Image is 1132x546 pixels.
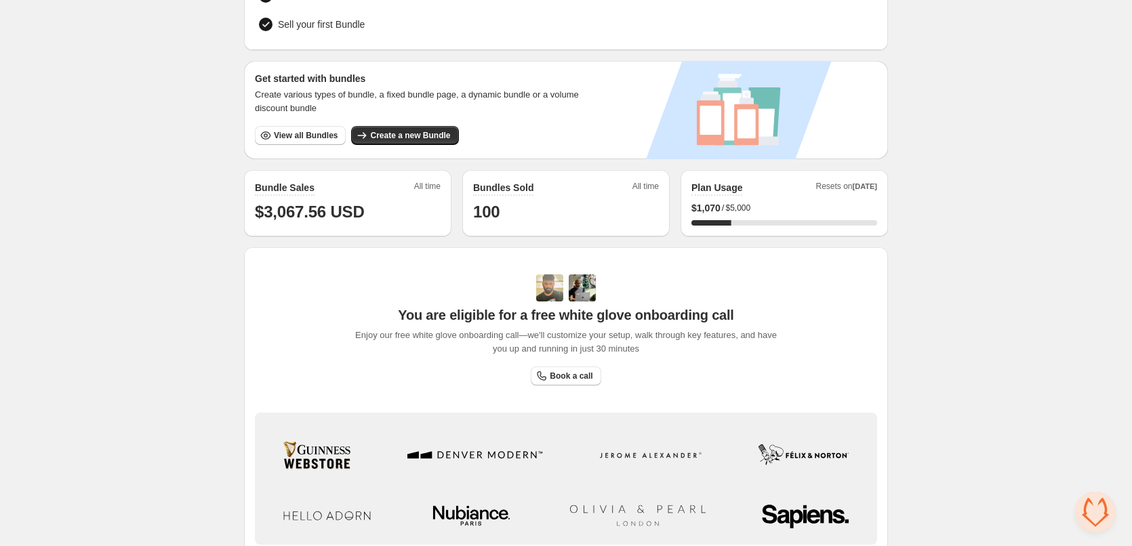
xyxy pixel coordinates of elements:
[531,366,601,385] a: Book a call
[255,181,315,194] h2: Bundle Sales
[816,181,878,196] span: Resets on
[691,201,877,215] div: /
[255,126,346,145] button: View all Bundles
[632,181,659,196] span: All time
[255,72,592,85] h3: Get started with bundles
[414,181,441,196] span: All time
[536,274,563,301] img: Adi
[255,88,592,115] span: Create various types of bundle, a fixed bundle page, a dynamic bundle or a volume discount bundle
[351,126,458,145] button: Create a new Bundle
[398,307,733,323] span: You are eligible for a free white glove onboarding call
[691,181,742,194] h2: Plan Usage
[274,130,338,141] span: View all Bundles
[348,329,784,356] span: Enjoy our free white glove onboarding call—we'll customize your setup, walk through key features,...
[853,182,877,190] span: [DATE]
[473,201,659,223] h1: 100
[1075,492,1116,532] div: Close chat
[725,203,750,213] span: $5,000
[569,274,596,301] img: Prakhar
[255,201,441,223] h1: $3,067.56 USD
[550,371,592,381] span: Book a call
[370,130,450,141] span: Create a new Bundle
[278,18,365,31] span: Sell your first Bundle
[473,181,533,194] h2: Bundles Sold
[691,201,721,215] span: $ 1,070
